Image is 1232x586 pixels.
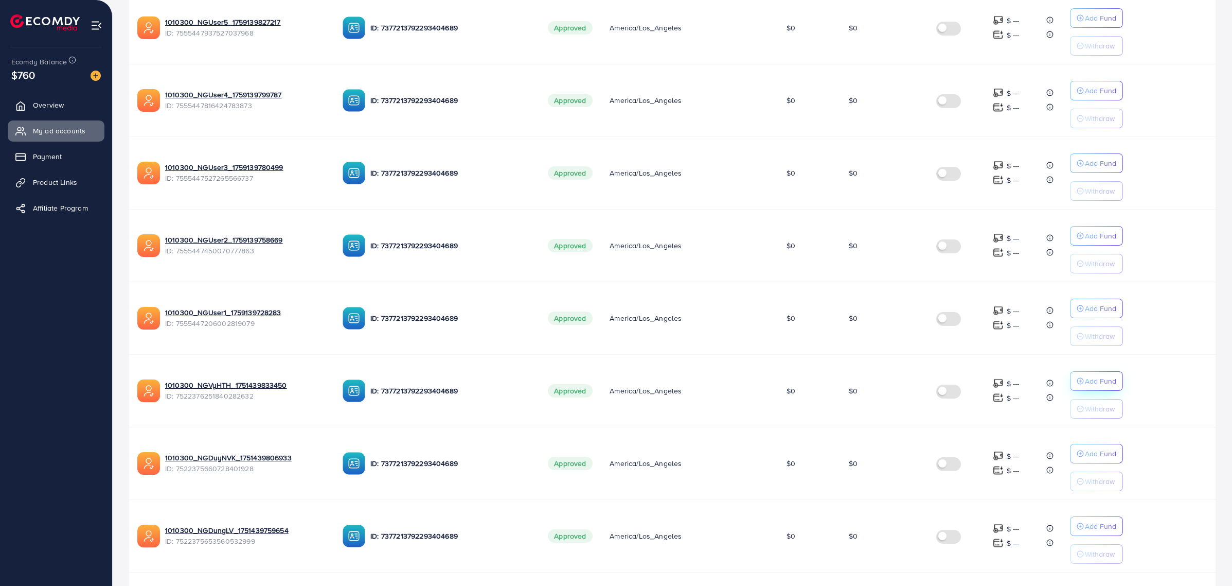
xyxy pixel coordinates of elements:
div: <span class='underline'>1010300_NGDungLV_1751439759654</span></br>7522375653560532999 [165,525,326,546]
p: Add Fund [1085,157,1116,169]
span: Approved [548,94,592,107]
span: ID: 7522376251840282632 [165,391,326,401]
span: America/Los_Angeles [610,240,682,251]
p: $ --- [1007,305,1020,317]
img: top-up amount [993,378,1004,389]
button: Add Fund [1070,516,1123,536]
p: Add Fund [1085,84,1116,97]
img: ic-ba-acc.ded83a64.svg [343,89,365,112]
a: My ad accounts [8,120,104,141]
a: 1010300_NGUser2_1759139758669 [165,235,283,245]
span: Product Links [33,177,77,187]
p: $ --- [1007,232,1020,245]
img: ic-ba-acc.ded83a64.svg [343,380,365,402]
a: 1010300_NGUser3_1759139780499 [165,162,283,173]
div: <span class='underline'>1010300_NGVyHTH_1751439833450</span></br>7522376251840282632 [165,380,326,401]
p: Withdraw [1085,112,1115,125]
p: $ --- [1007,87,1020,99]
a: 1010300_NGDuyNVK_1751439806933 [165,453,292,463]
a: 1010300_NGDungLV_1751439759654 [165,525,289,536]
span: Approved [548,166,592,180]
span: ID: 7555447206002819079 [165,318,326,329]
span: $0 [787,313,795,323]
div: <span class='underline'>1010300_NGUser5_1759139827217</span></br>7555447937527037968 [165,17,326,38]
span: Payment [33,151,62,162]
img: ic-ads-acc.e4c84228.svg [137,162,160,184]
button: Withdraw [1070,472,1123,491]
p: $ --- [1007,247,1020,259]
span: $0 [849,313,858,323]
span: Approved [548,384,592,398]
p: $ --- [1007,523,1020,535]
p: Add Fund [1085,12,1116,24]
button: Withdraw [1070,181,1123,201]
span: Approved [548,457,592,470]
img: ic-ads-acc.e4c84228.svg [137,525,160,547]
span: ID: 7555447816424783873 [165,100,326,111]
img: top-up amount [993,102,1004,113]
img: top-up amount [993,88,1004,98]
span: $0 [787,458,795,469]
img: top-up amount [993,175,1004,185]
button: Withdraw [1070,109,1123,128]
span: Approved [548,21,592,35]
span: America/Los_Angeles [610,23,682,33]
span: ID: 7555447527265566737 [165,173,326,183]
img: top-up amount [993,29,1004,40]
img: top-up amount [993,523,1004,534]
img: ic-ads-acc.e4c84228.svg [137,452,160,475]
button: Withdraw [1070,399,1123,419]
button: Withdraw [1070,36,1123,56]
img: image [91,71,101,81]
span: $760 [11,67,35,82]
p: $ --- [1007,319,1020,332]
span: $0 [849,386,858,396]
p: ID: 7377213792293404689 [370,22,531,34]
span: Ecomdy Balance [11,57,67,67]
button: Add Fund [1070,153,1123,173]
img: top-up amount [993,465,1004,476]
p: $ --- [1007,450,1020,462]
span: $0 [849,95,858,106]
span: Approved [548,312,592,325]
p: $ --- [1007,101,1020,114]
span: $0 [849,240,858,251]
p: $ --- [1007,392,1020,404]
img: ic-ba-acc.ded83a64.svg [343,162,365,184]
p: Add Fund [1085,375,1116,387]
img: ic-ads-acc.e4c84228.svg [137,16,160,39]
img: logo [10,14,80,30]
div: <span class='underline'>1010300_NGUser2_1759139758669</span></br>7555447450070777863 [165,235,326,256]
p: ID: 7377213792293404689 [370,167,531,179]
span: $0 [787,386,795,396]
p: ID: 7377213792293404689 [370,239,531,252]
span: $0 [849,168,858,178]
span: America/Los_Angeles [610,458,682,469]
img: top-up amount [993,233,1004,244]
a: Payment [8,146,104,167]
iframe: Chat [1188,540,1224,578]
p: Add Fund [1085,520,1116,532]
img: ic-ba-acc.ded83a64.svg [343,452,365,475]
span: ID: 7555447450070777863 [165,246,326,256]
span: Approved [548,239,592,252]
p: ID: 7377213792293404689 [370,530,531,542]
img: ic-ads-acc.e4c84228.svg [137,307,160,330]
a: 1010300_NGVyHTH_1751439833450 [165,380,287,390]
img: ic-ba-acc.ded83a64.svg [343,234,365,257]
a: 1010300_NGUser5_1759139827217 [165,17,281,27]
img: top-up amount [993,538,1004,548]
span: Approved [548,529,592,543]
button: Add Fund [1070,371,1123,391]
span: ID: 7522375653560532999 [165,536,326,546]
span: ID: 7555447937527037968 [165,28,326,38]
div: <span class='underline'>1010300_NGUser4_1759139799787</span></br>7555447816424783873 [165,90,326,111]
p: Withdraw [1085,475,1115,488]
span: Affiliate Program [33,203,88,213]
p: Withdraw [1085,330,1115,342]
a: 1010300_NGUser4_1759139799787 [165,90,282,100]
span: $0 [849,458,858,469]
p: Add Fund [1085,230,1116,242]
button: Add Fund [1070,444,1123,463]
